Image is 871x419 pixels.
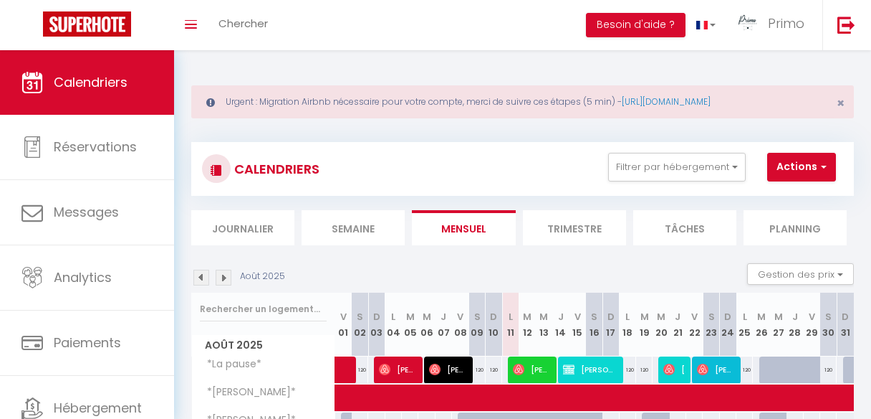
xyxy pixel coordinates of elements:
span: *[PERSON_NAME]* [194,385,299,400]
abbr: J [441,310,446,324]
th: 24 [720,293,736,357]
th: 11 [502,293,519,357]
abbr: S [357,310,363,324]
p: Août 2025 [240,270,285,283]
abbr: D [607,310,615,324]
span: × [837,94,844,112]
abbr: L [391,310,395,324]
abbr: S [708,310,715,324]
th: 18 [620,293,636,357]
span: [PERSON_NAME] [513,356,552,383]
abbr: D [724,310,731,324]
th: 21 [670,293,686,357]
li: Tâches [633,210,736,245]
abbr: S [591,310,597,324]
button: Besoin d'aide ? [586,13,685,37]
abbr: V [340,310,347,324]
abbr: M [523,310,531,324]
span: Calendriers [54,73,127,91]
span: [PERSON_NAME] [379,356,418,383]
abbr: D [842,310,849,324]
span: Analytics [54,268,112,286]
th: 28 [786,293,803,357]
th: 13 [536,293,552,357]
th: 15 [569,293,586,357]
div: 120 [736,357,753,383]
abbr: V [574,310,581,324]
div: 120 [820,357,837,383]
abbr: M [657,310,665,324]
span: Hébergement [54,399,142,417]
span: Primo [768,14,804,32]
iframe: LiveChat chat widget [811,359,871,419]
abbr: V [691,310,698,324]
th: 10 [486,293,502,357]
span: Paiements [54,334,121,352]
th: 31 [837,293,854,357]
abbr: M [774,310,783,324]
th: 03 [368,293,385,357]
th: 20 [653,293,669,357]
th: 01 [335,293,352,357]
img: ... [737,13,759,34]
li: Journalier [191,210,294,245]
abbr: M [406,310,415,324]
span: [PERSON_NAME] [663,356,685,383]
th: 06 [418,293,435,357]
th: 08 [452,293,468,357]
abbr: D [373,310,380,324]
th: 07 [435,293,452,357]
div: 120 [636,357,653,383]
li: Planning [744,210,847,245]
abbr: J [792,310,798,324]
th: 27 [770,293,786,357]
span: Août 2025 [192,335,335,356]
span: [PERSON_NAME] [429,356,468,383]
abbr: S [474,310,481,324]
abbr: J [558,310,564,324]
th: 22 [686,293,703,357]
button: Actions [767,153,836,182]
th: 26 [753,293,769,357]
th: 19 [636,293,653,357]
div: Urgent : Migration Airbnb nécessaire pour votre compte, merci de suivre ces étapes (5 min) - [191,85,854,118]
span: *La pause* [194,357,265,372]
th: 29 [804,293,820,357]
li: Mensuel [412,210,515,245]
th: 30 [820,293,837,357]
th: 14 [552,293,569,357]
abbr: M [757,310,766,324]
li: Semaine [302,210,405,245]
span: [PERSON_NAME] [697,356,736,383]
span: Messages [54,203,119,221]
input: Rechercher un logement... [200,296,327,322]
a: [URL][DOMAIN_NAME] [622,95,711,108]
abbr: S [825,310,832,324]
h3: CALENDRIERS [231,153,319,185]
abbr: L [509,310,513,324]
abbr: L [625,310,630,324]
img: logout [837,16,855,34]
th: 25 [736,293,753,357]
button: Close [837,97,844,110]
th: 02 [352,293,368,357]
th: 09 [468,293,485,357]
span: Réservations [54,138,137,156]
th: 05 [402,293,418,357]
th: 04 [385,293,402,357]
div: 120 [620,357,636,383]
abbr: M [423,310,431,324]
abbr: M [539,310,548,324]
abbr: D [490,310,497,324]
div: 120 [468,357,485,383]
abbr: M [640,310,649,324]
abbr: V [457,310,463,324]
th: 23 [703,293,719,357]
div: 120 [486,357,502,383]
th: 12 [519,293,535,357]
li: Trimestre [523,210,626,245]
button: Filtrer par hébergement [608,153,746,182]
th: 17 [602,293,619,357]
span: Chercher [218,16,268,31]
span: [PERSON_NAME] [563,356,618,383]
